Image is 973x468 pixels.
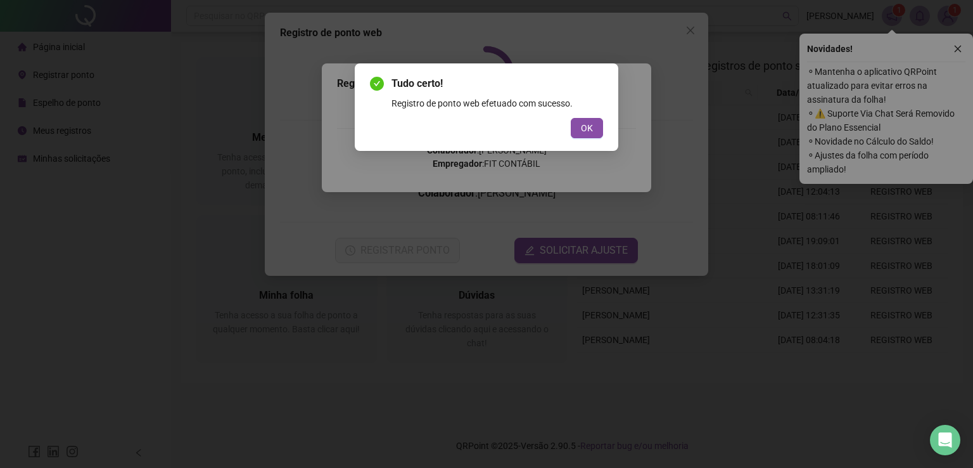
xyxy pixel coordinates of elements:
div: Registro de ponto web efetuado com sucesso. [391,96,603,110]
div: Open Intercom Messenger [930,425,960,455]
button: OK [571,118,603,138]
span: check-circle [370,77,384,91]
span: Tudo certo! [391,76,603,91]
span: OK [581,121,593,135]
